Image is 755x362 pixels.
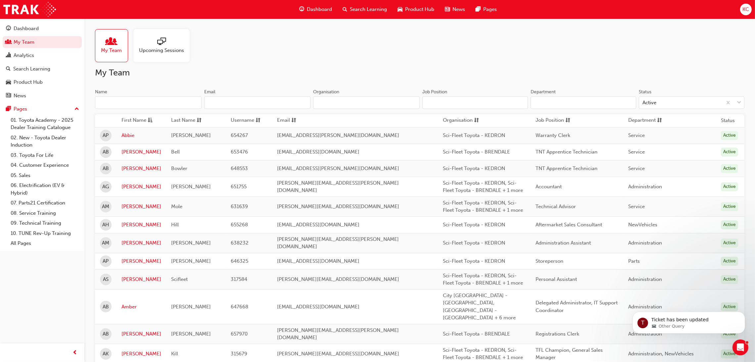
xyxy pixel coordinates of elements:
[536,240,591,246] span: Administration Assistant
[121,203,161,210] a: [PERSON_NAME]
[294,3,337,16] a: guage-iconDashboard
[14,105,27,113] div: Pages
[8,238,82,249] a: All Pages
[171,116,195,125] span: Last Name
[628,184,662,190] span: Administration
[14,78,43,86] div: Product Hub
[313,96,420,109] input: Organisation
[443,347,523,361] span: Sci-Fleet Toyota - KEDRON, Sci-Fleet Toyota - BRENDALE + 1 more
[204,96,311,109] input: Email
[452,6,465,13] span: News
[721,182,738,191] div: Active
[642,99,656,107] div: Active
[422,89,447,95] div: Job Position
[231,304,248,310] span: 647668
[536,331,579,337] span: Registrations Clerk
[721,239,738,248] div: Active
[291,116,296,125] span: sorting-icon
[102,203,110,210] span: AM
[476,5,481,14] span: pages-icon
[443,200,523,213] span: Sci-Fleet Toyota - KEDRON, Sci-Fleet Toyota - BRENDALE + 1 more
[531,89,556,95] div: Department
[171,276,188,282] span: Scifleet
[392,3,440,16] a: car-iconProduct Hub
[6,53,11,59] span: chart-icon
[277,258,359,264] span: [EMAIL_ADDRESS][DOMAIN_NAME]
[3,49,82,62] a: Analytics
[536,165,597,171] span: TNT Apprentice Technician
[474,116,479,125] span: sorting-icon
[13,65,50,73] div: Search Learning
[536,276,577,282] span: Personal Assistant
[277,276,399,282] span: [PERSON_NAME][EMAIL_ADDRESS][DOMAIN_NAME]
[3,63,82,75] a: Search Learning
[6,26,11,32] span: guage-icon
[171,304,211,310] span: [PERSON_NAME]
[204,89,215,95] div: Email
[483,6,497,13] span: Pages
[8,160,82,170] a: 04. Customer Experience
[536,132,570,138] span: Warranty Clerk
[6,106,11,112] span: pages-icon
[299,5,304,14] span: guage-icon
[103,221,109,229] span: AH
[531,96,636,109] input: Department
[6,79,11,85] span: car-icon
[337,3,392,16] a: search-iconSearch Learning
[628,165,645,171] span: Service
[277,180,399,194] span: [PERSON_NAME][EMAIL_ADDRESS][PERSON_NAME][DOMAIN_NAME]
[343,5,347,14] span: search-icon
[231,116,267,125] button: Usernamesorting-icon
[3,103,82,115] button: Pages
[103,350,109,358] span: AK
[536,116,572,125] button: Job Positionsorting-icon
[121,350,161,358] a: [PERSON_NAME]
[443,222,505,228] span: Sci-Fleet Toyota - KEDRON
[536,258,563,264] span: Storeperson
[740,4,752,15] button: KC
[657,116,662,125] span: sorting-icon
[95,96,202,109] input: Name
[231,222,248,228] span: 655268
[103,183,109,191] span: AG
[231,165,248,171] span: 648553
[256,116,260,125] span: sorting-icon
[443,273,523,286] span: Sci-Fleet Toyota - KEDRON, Sci-Fleet Toyota - BRENDALE + 1 more
[721,257,738,266] div: Active
[103,303,109,311] span: AB
[74,105,79,113] span: up-icon
[536,184,562,190] span: Accountant
[121,257,161,265] a: [PERSON_NAME]
[103,148,109,156] span: AB
[107,37,116,47] span: people-icon
[121,239,161,247] a: [PERSON_NAME]
[628,116,656,125] span: Department
[8,170,82,181] a: 05. Sales
[350,6,387,13] span: Search Learning
[277,116,290,125] span: Email
[231,351,247,357] span: 315679
[277,165,399,171] span: [EMAIL_ADDRESS][PERSON_NAME][DOMAIN_NAME]
[565,116,570,125] span: sorting-icon
[121,132,161,139] a: Abbie
[103,276,109,283] span: AS
[443,293,516,321] span: City [GEOGRAPHIC_DATA] - [GEOGRAPHIC_DATA], [GEOGRAPHIC_DATA] - [GEOGRAPHIC_DATA] + 6 more
[171,149,180,155] span: Bell
[628,204,645,209] span: Service
[231,276,247,282] span: 317584
[121,221,161,229] a: [PERSON_NAME]
[536,222,602,228] span: Aftermarket Sales Consultant
[121,183,161,191] a: [PERSON_NAME]
[628,276,662,282] span: Administration
[628,351,694,357] span: Administration, NewVehicles
[8,218,82,228] a: 09. Technical Training
[443,258,505,264] span: Sci-Fleet Toyota - KEDRON
[8,180,82,198] a: 06. Electrification (EV & Hybrid)
[721,349,738,358] div: Active
[171,222,179,228] span: Hill
[101,47,122,54] span: My Team
[277,204,399,209] span: [PERSON_NAME][EMAIL_ADDRESS][DOMAIN_NAME]
[133,29,195,62] a: Upcoming Sessions
[8,150,82,160] a: 03. Toyota For Life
